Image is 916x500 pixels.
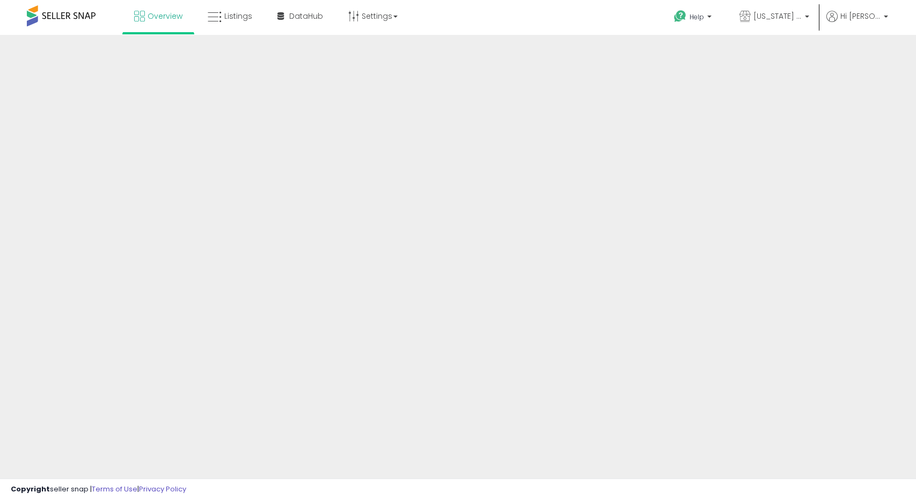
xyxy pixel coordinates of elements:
i: Get Help [673,10,687,23]
span: Listings [224,11,252,21]
a: Hi [PERSON_NAME] [826,11,888,35]
span: Help [690,12,704,21]
span: Hi [PERSON_NAME] [840,11,881,21]
a: Help [665,2,722,35]
span: [US_STATE] PRIME RETAIL [753,11,802,21]
span: Overview [148,11,182,21]
span: DataHub [289,11,323,21]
